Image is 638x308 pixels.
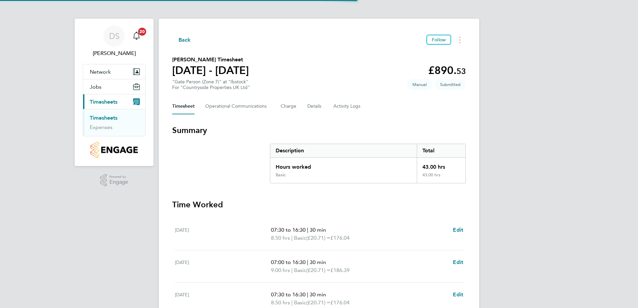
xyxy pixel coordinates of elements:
[83,109,145,136] div: Timesheets
[270,158,417,172] div: Hours worked
[307,98,323,114] button: Details
[291,299,293,306] span: |
[432,37,446,43] span: Follow
[330,267,350,273] span: £186.39
[175,291,271,307] div: [DATE]
[175,226,271,242] div: [DATE]
[417,144,465,157] div: Total
[453,291,463,299] a: Edit
[271,291,306,298] span: 07:30 to 16:30
[310,259,326,265] span: 30 min
[109,174,128,180] span: Powered by
[83,94,145,109] button: Timesheets
[109,179,128,185] span: Engage
[310,291,326,298] span: 30 min
[271,299,290,306] span: 8.50 hrs
[172,64,249,77] h1: [DATE] - [DATE]
[270,144,417,157] div: Description
[333,98,361,114] button: Activity Logs
[90,84,101,90] span: Jobs
[306,235,330,241] span: (£20.71) =
[417,172,465,183] div: 43.00 hrs
[83,25,145,57] a: DS[PERSON_NAME]
[306,267,330,273] span: (£20.71) =
[90,69,111,75] span: Network
[330,299,350,306] span: £176.04
[90,142,137,158] img: countryside-properties-logo-retina.png
[426,35,451,45] button: Follow
[83,49,145,57] span: Darren Shaw
[453,227,463,233] span: Edit
[294,234,306,242] span: Basic
[172,36,191,44] button: Back
[307,227,308,233] span: |
[75,19,153,166] nav: Main navigation
[83,79,145,94] button: Jobs
[435,79,466,90] span: This timesheet is Submitted.
[310,227,326,233] span: 30 min
[109,32,119,40] span: DS
[172,85,250,90] div: For "Countryside Properties UK Ltd"
[172,125,466,136] h3: Summary
[271,227,306,233] span: 07:30 to 16:30
[428,64,466,77] app-decimal: £890.
[172,199,466,210] h3: Time Worked
[270,144,466,183] div: Summary
[172,98,195,114] button: Timesheet
[276,172,286,178] div: Basic
[138,28,146,36] span: 20
[407,79,432,90] span: This timesheet was manually created.
[100,174,128,187] a: Powered byEngage
[271,267,290,273] span: 9.00 hrs
[291,235,293,241] span: |
[294,299,306,307] span: Basic
[453,226,463,234] a: Edit
[306,299,330,306] span: (£20.71) =
[453,291,463,298] span: Edit
[456,66,466,76] span: 53
[453,258,463,266] a: Edit
[83,64,145,79] button: Network
[307,259,308,265] span: |
[172,56,249,64] h2: [PERSON_NAME] Timesheet
[291,267,293,273] span: |
[175,258,271,274] div: [DATE]
[454,35,466,45] button: Timesheets Menu
[281,98,297,114] button: Charge
[271,235,290,241] span: 8.50 hrs
[271,259,306,265] span: 07:00 to 16:30
[307,291,308,298] span: |
[205,98,270,114] button: Operational Communications
[179,36,191,44] span: Back
[90,124,112,130] a: Expenses
[417,158,465,172] div: 43.00 hrs
[453,259,463,265] span: Edit
[330,235,350,241] span: £176.04
[90,115,117,121] a: Timesheets
[294,266,306,274] span: Basic
[172,79,250,90] div: "Gate Person (Zone 7)" at "Ibstock"
[90,99,117,105] span: Timesheets
[83,142,145,158] a: Go to home page
[130,25,143,47] a: 20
